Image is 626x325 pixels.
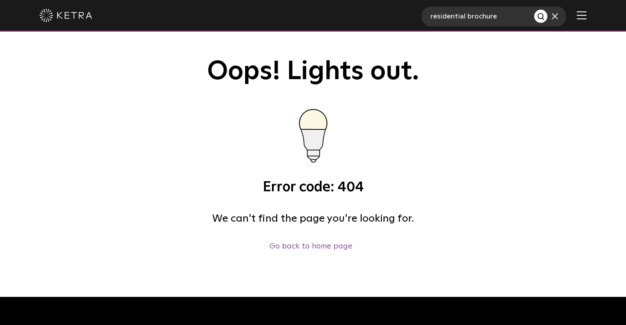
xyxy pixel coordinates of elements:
[94,57,533,86] h1: Oops! Lights out.
[577,11,586,19] img: Hamburger%20Nav.svg
[534,10,547,23] button: Search
[94,210,533,227] h4: We can't find the page you're looking for.
[537,12,546,22] img: search button
[274,99,353,179] img: bulb.gif
[94,179,533,197] h3: Error code: 404
[552,13,558,19] img: close search form
[40,9,92,22] img: ketra-logo-2019-white
[269,242,352,250] a: Go back to home page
